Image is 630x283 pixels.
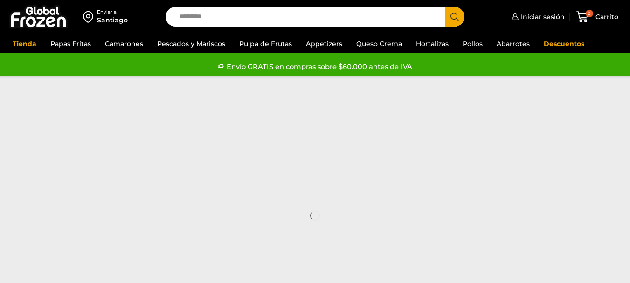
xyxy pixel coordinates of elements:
[411,35,453,53] a: Hortalizas
[8,35,41,53] a: Tienda
[46,35,96,53] a: Papas Fritas
[445,7,464,27] button: Search button
[509,7,565,26] a: Iniciar sesión
[83,9,97,25] img: address-field-icon.svg
[352,35,407,53] a: Queso Crema
[586,10,593,17] span: 0
[593,12,618,21] span: Carrito
[97,9,128,15] div: Enviar a
[519,12,565,21] span: Iniciar sesión
[100,35,148,53] a: Camarones
[458,35,487,53] a: Pollos
[574,6,621,28] a: 0 Carrito
[235,35,297,53] a: Pulpa de Frutas
[539,35,589,53] a: Descuentos
[301,35,347,53] a: Appetizers
[97,15,128,25] div: Santiago
[152,35,230,53] a: Pescados y Mariscos
[492,35,534,53] a: Abarrotes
